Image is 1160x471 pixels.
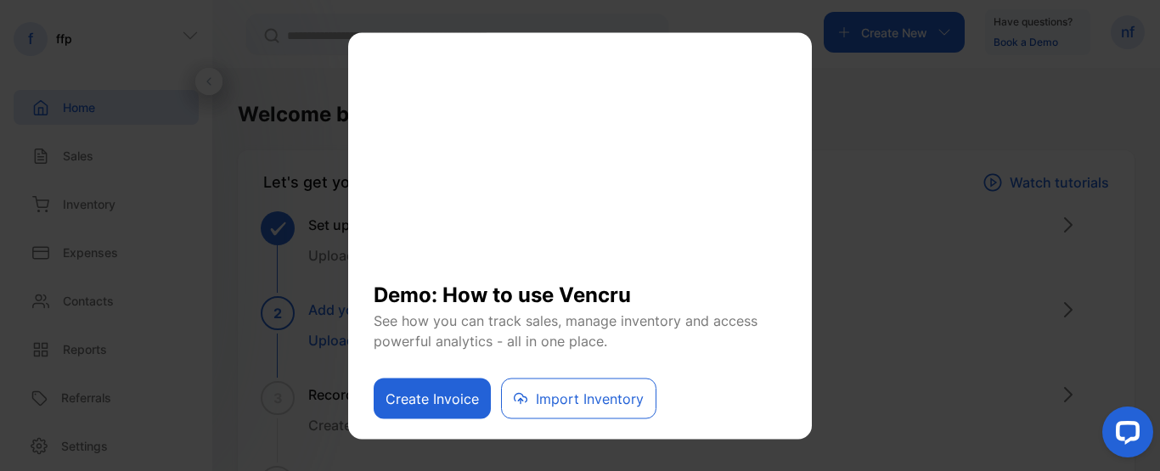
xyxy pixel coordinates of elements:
[374,266,786,310] h1: Demo: How to use Vencru
[501,378,656,418] button: Import Inventory
[374,53,786,266] iframe: YouTube video player
[1089,400,1160,471] iframe: LiveChat chat widget
[374,310,786,350] p: See how you can track sales, manage inventory and access powerful analytics - all in one place.
[374,378,491,418] button: Create Invoice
